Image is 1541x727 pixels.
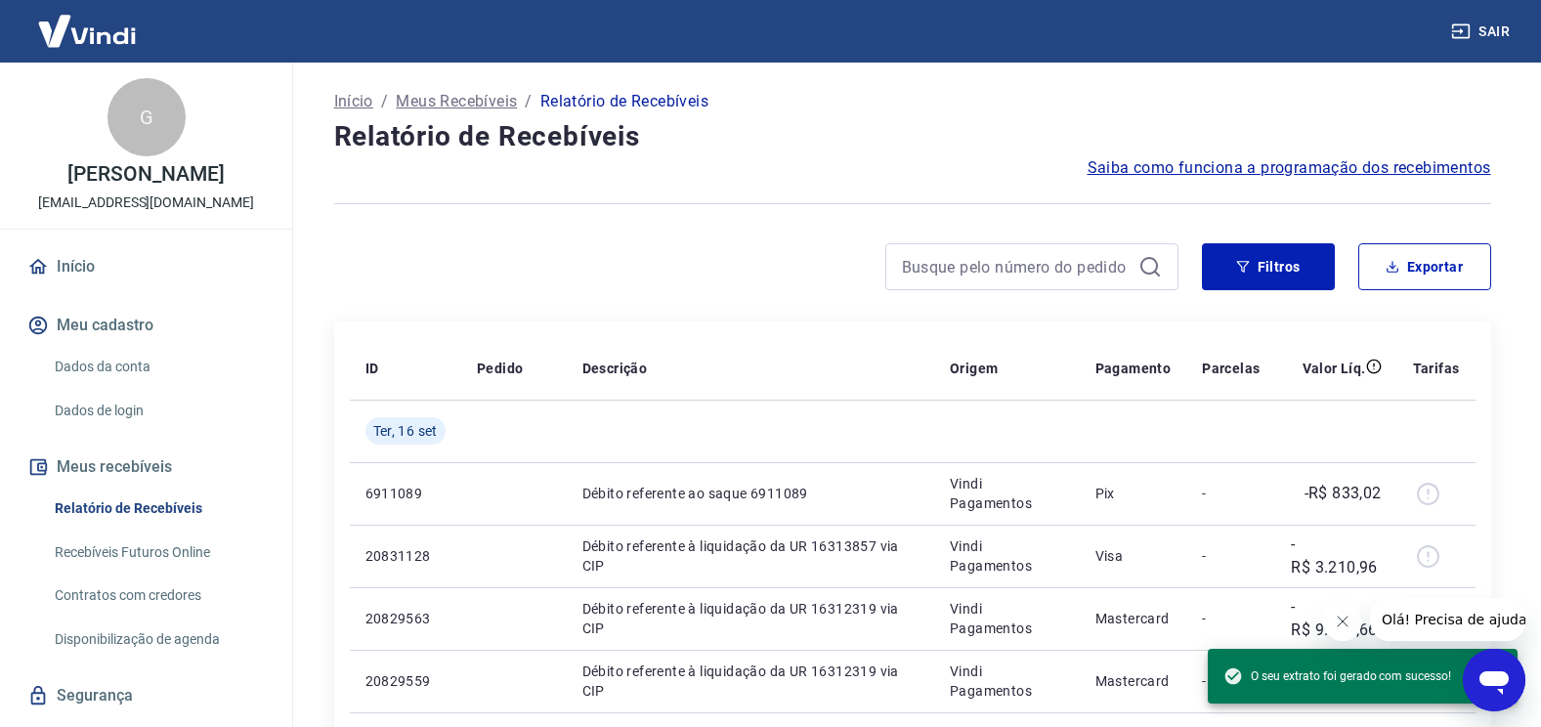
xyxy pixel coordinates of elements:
[47,620,269,660] a: Disponibilização de agenda
[582,359,648,378] p: Descrição
[365,546,446,566] p: 20831128
[47,533,269,573] a: Recebíveis Futuros Online
[540,90,708,113] p: Relatório de Recebíveis
[23,1,150,61] img: Vindi
[396,90,517,113] a: Meus Recebíveis
[1202,359,1260,378] p: Parcelas
[1413,359,1460,378] p: Tarifas
[365,359,379,378] p: ID
[902,252,1131,281] input: Busque pelo número do pedido
[525,90,532,113] p: /
[1358,243,1491,290] button: Exportar
[1303,359,1366,378] p: Valor Líq.
[334,117,1491,156] h4: Relatório de Recebíveis
[950,599,1064,638] p: Vindi Pagamentos
[1463,649,1525,711] iframe: Botão para abrir a janela de mensagens
[1291,533,1381,579] p: -R$ 3.210,96
[365,609,446,628] p: 20829563
[365,671,446,691] p: 20829559
[582,536,919,576] p: Débito referente à liquidação da UR 16313857 via CIP
[47,576,269,616] a: Contratos com credores
[23,245,269,288] a: Início
[365,484,446,503] p: 6911089
[1370,598,1525,641] iframe: Mensagem da empresa
[1291,595,1381,642] p: -R$ 9.042,66
[582,599,919,638] p: Débito referente à liquidação da UR 16312319 via CIP
[950,536,1064,576] p: Vindi Pagamentos
[950,474,1064,513] p: Vindi Pagamentos
[47,489,269,529] a: Relatório de Recebíveis
[1202,546,1260,566] p: -
[950,359,998,378] p: Origem
[23,304,269,347] button: Meu cadastro
[1088,156,1491,180] a: Saiba como funciona a programação dos recebimentos
[67,164,224,185] p: [PERSON_NAME]
[1202,243,1335,290] button: Filtros
[1202,671,1260,691] p: -
[582,484,919,503] p: Débito referente ao saque 6911089
[107,78,186,156] div: G
[12,14,164,29] span: Olá! Precisa de ajuda?
[47,391,269,431] a: Dados de login
[1095,609,1172,628] p: Mastercard
[23,674,269,717] a: Segurança
[1202,484,1260,503] p: -
[477,359,523,378] p: Pedido
[1202,609,1260,628] p: -
[381,90,388,113] p: /
[1305,482,1382,505] p: -R$ 833,02
[1095,484,1172,503] p: Pix
[23,446,269,489] button: Meus recebíveis
[1095,671,1172,691] p: Mastercard
[373,421,438,441] span: Ter, 16 set
[334,90,373,113] a: Início
[582,662,919,701] p: Débito referente à liquidação da UR 16312319 via CIP
[1223,666,1451,686] span: O seu extrato foi gerado com sucesso!
[47,347,269,387] a: Dados da conta
[1447,14,1518,50] button: Sair
[1095,546,1172,566] p: Visa
[1095,359,1172,378] p: Pagamento
[38,192,254,213] p: [EMAIL_ADDRESS][DOMAIN_NAME]
[950,662,1064,701] p: Vindi Pagamentos
[1323,602,1362,641] iframe: Fechar mensagem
